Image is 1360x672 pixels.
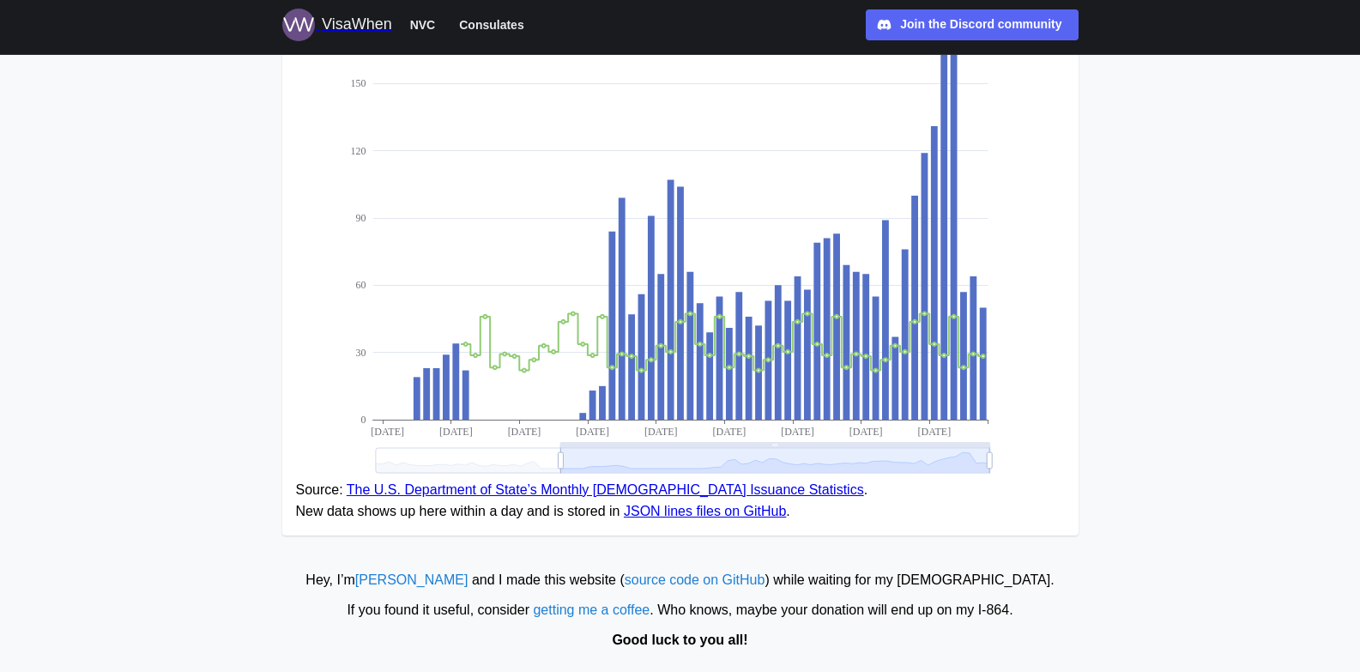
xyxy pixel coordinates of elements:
[410,15,436,35] span: NVC
[322,13,392,37] div: VisaWhen
[355,212,366,224] text: 90
[438,426,472,438] text: [DATE]
[360,414,366,426] text: 0
[533,602,650,617] a: getting me a coffee
[9,570,1351,591] div: Hey, I’m and I made this website ( ) while waiting for my [DEMOGRAPHIC_DATA].
[355,346,366,358] text: 30
[355,279,366,291] text: 60
[451,14,531,36] button: Consulates
[371,426,404,438] text: [DATE]
[866,9,1079,40] a: Join the Discord community
[459,15,523,35] span: Consulates
[849,426,882,438] text: [DATE]
[9,600,1351,621] div: If you found it useful, consider . Who knows, maybe your donation will end up on my I‑864.
[917,426,951,438] text: [DATE]
[347,482,864,497] a: The U.S. Department of State’s Monthly [DEMOGRAPHIC_DATA] Issuance Statistics
[507,426,541,438] text: [DATE]
[402,14,444,36] button: NVC
[296,480,1065,523] figcaption: Source: . New data shows up here within a day and is stored in .
[900,15,1061,34] div: Join the Discord community
[282,9,315,41] img: Logo for VisaWhen
[624,504,786,518] a: JSON lines files on GitHub
[9,630,1351,651] div: Good luck to you all!
[350,77,366,89] text: 150
[576,426,609,438] text: [DATE]
[712,426,746,438] text: [DATE]
[644,426,677,438] text: [DATE]
[781,426,814,438] text: [DATE]
[625,572,765,587] a: source code on GitHub
[350,144,366,156] text: 120
[355,572,468,587] a: [PERSON_NAME]
[282,9,392,41] a: Logo for VisaWhen VisaWhen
